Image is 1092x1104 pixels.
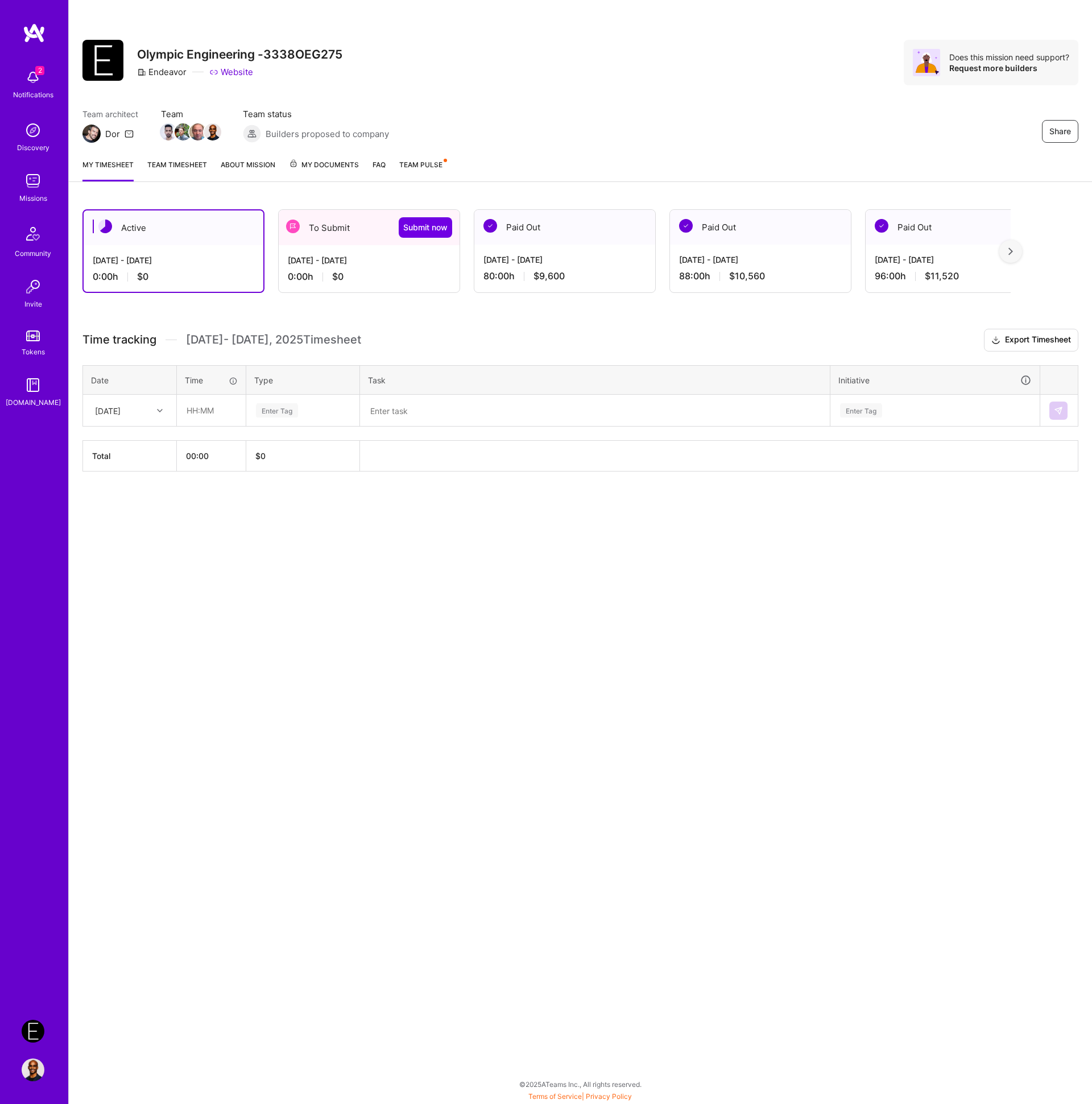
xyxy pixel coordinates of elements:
div: Paid Out [866,210,1046,245]
a: Team Member Avatar [205,122,220,142]
div: Initiative [838,374,1032,387]
div: Tokens [22,346,45,358]
a: My timesheet [82,159,134,181]
div: Invite [24,298,42,310]
div: Discovery [17,142,49,154]
img: Team Architect [82,125,101,143]
div: Request more builders [949,63,1069,73]
div: [DATE] - [DATE] [483,254,646,266]
img: Team Member Avatar [189,123,206,140]
th: Task [360,365,830,395]
div: [DATE] - [DATE] [875,254,1037,266]
input: HH:MM [177,395,245,425]
th: 00:00 [177,441,246,472]
span: Team status [243,108,389,120]
img: Active [98,220,112,233]
i: icon CompanyGray [137,68,146,77]
span: Team Pulse [399,160,442,169]
span: Team [161,108,220,120]
a: FAQ [373,159,386,181]
img: Team Member Avatar [160,123,177,140]
span: Builders proposed to company [266,128,389,140]
i: icon Download [991,334,1000,346]
img: teamwork [22,169,44,192]
a: Privacy Policy [586,1092,632,1101]
span: My Documents [289,159,359,171]
span: [DATE] - [DATE] , 2025 Timesheet [186,333,361,347]
i: icon Chevron [157,408,163,414]
div: Missions [19,192,47,204]
div: To Submit [279,210,460,245]
img: Avatar [913,49,940,76]
span: Time tracking [82,333,156,347]
div: [DATE] - [DATE] [679,254,842,266]
div: Endeavor [137,66,187,78]
img: Community [19,220,47,247]
a: My Documents [289,159,359,181]
div: Time [185,374,238,386]
div: Community [15,247,51,259]
img: Endeavor: Olympic Engineering -3338OEG275 [22,1020,44,1043]
img: User Avatar [22,1058,44,1081]
div: [DATE] - [DATE] [288,254,450,266]
span: 2 [35,66,44,75]
a: Team Pulse [399,159,446,181]
span: Team architect [82,108,138,120]
span: $9,600 [533,270,565,282]
div: Does this mission need support? [949,52,1069,63]
span: Share [1049,126,1071,137]
img: Paid Out [679,219,693,233]
a: Team Member Avatar [191,122,205,142]
a: Team Member Avatar [161,122,176,142]
div: 80:00 h [483,270,646,282]
div: 88:00 h [679,270,842,282]
img: bell [22,66,44,89]
a: About Mission [221,159,275,181]
a: Terms of Service [528,1092,582,1101]
div: 0:00 h [288,271,450,283]
img: guide book [22,374,44,396]
div: Paid Out [474,210,655,245]
img: Paid Out [483,219,497,233]
span: Submit now [403,222,448,233]
div: [DATE] [95,404,121,416]
div: © 2025 ATeams Inc., All rights reserved. [68,1070,1092,1098]
div: Dor [105,128,120,140]
button: Share [1042,120,1078,143]
span: | [528,1092,632,1101]
div: 96:00 h [875,270,1037,282]
div: Paid Out [670,210,851,245]
div: Enter Tag [840,402,882,419]
button: Submit now [399,217,452,238]
img: Team Member Avatar [204,123,221,140]
img: Invite [22,275,44,298]
span: $0 [332,271,344,283]
img: tokens [26,330,40,341]
div: [DOMAIN_NAME] [6,396,61,408]
div: [DATE] - [DATE] [93,254,254,266]
span: $10,560 [729,270,765,282]
img: Paid Out [875,219,888,233]
a: Endeavor: Olympic Engineering -3338OEG275 [19,1020,47,1043]
img: right [1008,247,1013,255]
img: Submit [1054,406,1063,415]
div: Active [84,210,263,245]
th: Date [83,365,177,395]
h3: Olympic Engineering -3338OEG275 [137,47,342,61]
img: Builders proposed to company [243,125,261,143]
a: Website [209,66,253,78]
img: Team Member Avatar [175,123,192,140]
img: discovery [22,119,44,142]
a: Team timesheet [147,159,207,181]
div: 0:00 h [93,271,254,283]
span: $11,520 [925,270,959,282]
img: Company Logo [82,40,123,81]
a: Team Member Avatar [176,122,191,142]
img: logo [23,23,45,43]
img: To Submit [286,220,300,233]
i: icon Mail [125,129,134,138]
button: Export Timesheet [984,329,1078,352]
div: Enter Tag [256,402,298,419]
span: $ 0 [255,451,266,461]
div: Notifications [13,89,53,101]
